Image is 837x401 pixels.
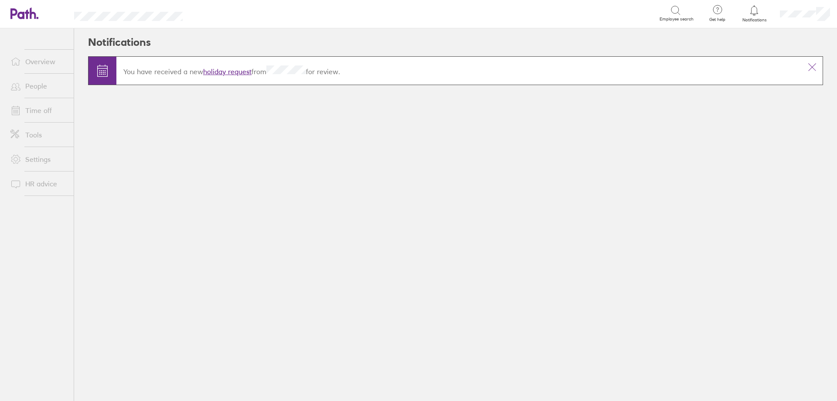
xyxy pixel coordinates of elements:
[3,77,74,95] a: People
[206,9,228,17] div: Search
[3,102,74,119] a: Time off
[703,17,732,22] span: Get help
[123,65,795,76] p: You have received a new from for review.
[3,175,74,192] a: HR advice
[740,17,769,23] span: Notifications
[3,53,74,70] a: Overview
[740,4,769,23] a: Notifications
[3,126,74,144] a: Tools
[88,28,151,56] h2: Notifications
[3,151,74,168] a: Settings
[660,17,694,22] span: Employee search
[203,67,252,76] a: holiday request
